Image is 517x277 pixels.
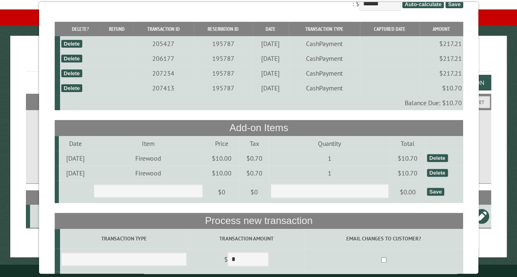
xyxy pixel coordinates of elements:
[132,36,194,51] td: 205427
[288,51,359,66] td: CashPayment
[239,151,269,166] td: $0.70
[445,0,463,8] span: Save
[58,151,92,166] td: [DATE]
[427,154,447,162] div: Delete
[132,66,194,81] td: 207234
[359,22,419,36] th: Captured Date
[194,22,252,36] th: Reservation ID
[269,151,389,166] td: 1
[420,22,463,36] th: Amount
[61,69,82,77] div: Delete
[61,84,82,92] div: Delete
[252,22,288,36] th: Date
[389,166,425,180] td: $10.70
[92,151,204,166] td: Firewood
[132,51,194,66] td: 206177
[100,22,132,36] th: Refund
[26,49,491,72] h1: Reservations
[61,55,82,62] div: Delete
[288,66,359,81] td: CashPayment
[252,36,288,51] td: [DATE]
[204,136,239,151] td: Price
[60,22,100,36] th: Delete?
[252,81,288,95] td: [DATE]
[252,51,288,66] td: [DATE]
[239,166,269,180] td: $0.70
[30,190,58,205] th: Site
[61,235,186,242] label: Transaction Type
[194,81,252,95] td: 195787
[239,180,269,203] td: $0
[54,213,463,229] th: Process new transaction
[420,66,463,81] td: $217.21
[61,40,82,48] div: Delete
[420,81,463,95] td: $10.70
[204,180,239,203] td: $0
[58,166,92,180] td: [DATE]
[427,169,447,177] div: Delete
[92,166,204,180] td: Firewood
[33,212,56,220] div: B8
[132,22,194,36] th: Transaction ID
[389,136,425,151] td: Total
[194,36,252,51] td: 195787
[92,136,204,151] td: Item
[269,136,389,151] td: Quantity
[58,136,92,151] td: Date
[189,235,303,242] label: Transaction Amount
[389,151,425,166] td: $10.70
[204,166,239,180] td: $10.00
[239,136,269,151] td: Tax
[306,235,461,242] label: Email changes to customer?
[26,94,491,109] h2: Filters
[54,120,463,136] th: Add-on Items
[132,81,194,95] td: 207413
[389,180,425,203] td: $0.00
[194,51,252,66] td: 195787
[60,95,463,110] td: Balance Due: $10.70
[188,249,304,272] td: $
[204,151,239,166] td: $10.00
[420,36,463,51] td: $217.21
[269,166,389,180] td: 1
[402,0,444,8] span: Auto-calculate
[252,66,288,81] td: [DATE]
[420,51,463,66] td: $217.21
[288,22,359,36] th: Transaction Type
[194,66,252,81] td: 195787
[288,81,359,95] td: CashPayment
[288,36,359,51] td: CashPayment
[427,188,444,196] div: Save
